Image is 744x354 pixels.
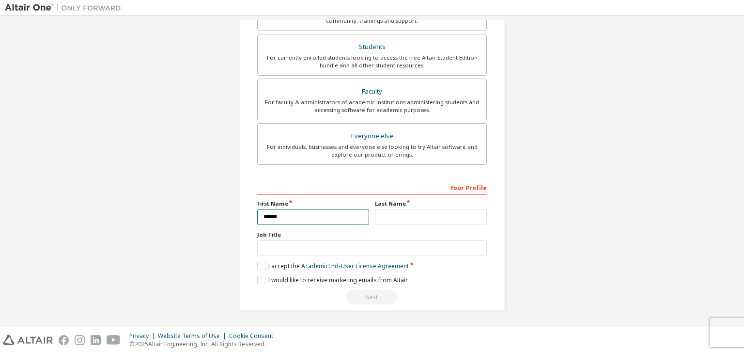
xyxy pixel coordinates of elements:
[301,262,409,270] a: Academic End-User License Agreement
[107,335,121,345] img: youtube.svg
[263,143,480,159] div: For individuals, businesses and everyone else looking to try Altair software and explore our prod...
[5,3,126,13] img: Altair One
[158,332,229,340] div: Website Terms of Use
[263,129,480,143] div: Everyone else
[257,200,369,208] label: First Name
[3,335,53,345] img: altair_logo.svg
[91,335,101,345] img: linkedin.svg
[257,290,487,305] div: Read and acccept EULA to continue
[229,332,279,340] div: Cookie Consent
[129,340,279,348] p: © 2025 Altair Engineering, Inc. All Rights Reserved.
[257,262,409,270] label: I accept the
[257,179,487,195] div: Your Profile
[59,335,69,345] img: facebook.svg
[75,335,85,345] img: instagram.svg
[375,200,487,208] label: Last Name
[263,40,480,54] div: Students
[263,54,480,69] div: For currently enrolled students looking to access the free Altair Student Edition bundle and all ...
[257,276,408,284] label: I would like to receive marketing emails from Altair
[263,85,480,98] div: Faculty
[129,332,158,340] div: Privacy
[263,98,480,114] div: For faculty & administrators of academic institutions administering students and accessing softwa...
[257,231,487,239] label: Job Title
